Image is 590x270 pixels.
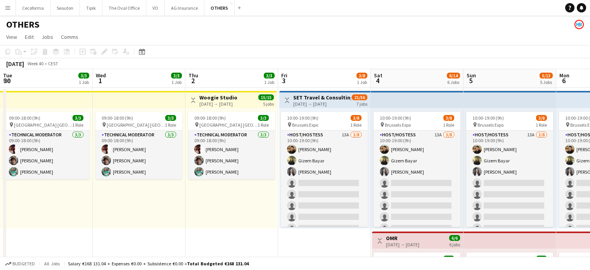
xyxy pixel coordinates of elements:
[380,115,411,121] span: 10:00-19:00 (9h)
[188,112,275,179] app-job-card: 09:00-18:00 (9h)3/3 [GEOGRAPHIC_DATA] [GEOGRAPHIC_DATA]1 RoleTechnical Moderator3/309:00-18:00 (9...
[386,242,419,247] div: [DATE] → [DATE]
[258,115,269,121] span: 3/3
[50,0,80,16] button: Seauton
[447,73,460,78] span: 6/14
[293,94,351,101] h3: SET Travel & Consulting GmbH
[95,76,106,85] span: 1
[72,122,83,128] span: 1 Role
[187,261,249,267] span: Total Budgeted €168 131.04
[165,0,204,16] button: AG Insurance
[146,0,165,16] button: VO
[6,33,17,40] span: View
[2,76,12,85] span: 30
[43,261,61,267] span: All jobs
[189,72,198,79] span: Thu
[73,115,83,121] span: 3/3
[188,131,275,179] app-card-role: Technical Moderator3/309:00-18:00 (9h)[PERSON_NAME][PERSON_NAME][PERSON_NAME]
[280,76,287,85] span: 3
[3,131,90,179] app-card-role: Technical Moderator3/309:00-18:00 (9h)[PERSON_NAME][PERSON_NAME][PERSON_NAME]
[199,122,258,128] span: [GEOGRAPHIC_DATA] [GEOGRAPHIC_DATA]
[536,122,547,128] span: 1 Role
[258,122,269,128] span: 1 Role
[6,60,24,68] div: [DATE]
[199,101,237,107] div: [DATE] → [DATE]
[472,256,513,261] span: 11:30-19:00 (7h30m)
[386,235,419,242] h3: OMR
[22,32,37,42] a: Edit
[373,76,382,85] span: 4
[350,122,362,128] span: 1 Role
[102,115,133,121] span: 09:00-18:00 (9h)
[540,73,553,78] span: 5/13
[16,0,50,16] button: Cecoforma
[194,115,226,121] span: 09:00-18:00 (9h)
[263,100,274,107] div: 5 jobs
[536,115,547,121] span: 3/8
[380,256,420,261] span: 11:30-19:00 (7h30m)
[78,73,89,78] span: 3/3
[96,72,106,79] span: Wed
[68,261,249,267] div: Salary €168 131.04 + Expenses €0.00 + Subsistence €0.00 =
[3,112,90,179] app-job-card: 09:00-18:00 (9h)3/3 [GEOGRAPHIC_DATA] [GEOGRAPHIC_DATA]1 RoleTechnical Moderator3/309:00-18:00 (9...
[80,0,102,16] button: Tipik
[443,122,454,128] span: 1 Role
[447,79,460,85] div: 6 Jobs
[12,261,35,267] span: Budgeted
[281,131,368,236] app-card-role: Host/Hostess13A3/810:00-19:00 (9h)[PERSON_NAME]Gizem Bayar[PERSON_NAME]
[187,76,198,85] span: 2
[38,32,56,42] a: Jobs
[9,115,40,121] span: 09:00-18:00 (9h)
[281,112,368,227] app-job-card: 10:00-19:00 (9h)3/8 Brussels Expo1 RoleHost/Hostess13A3/810:00-19:00 (9h)[PERSON_NAME]Gizem Bayar...
[95,112,182,179] app-job-card: 09:00-18:00 (9h)3/3 [GEOGRAPHIC_DATA] [GEOGRAPHIC_DATA]1 RoleTechnical Moderator3/309:00-18:00 (9...
[102,0,146,16] button: The Oval Office
[258,94,274,100] span: 15/15
[79,79,89,85] div: 1 Job
[95,131,182,179] app-card-role: Technical Moderator3/309:00-18:00 (9h)[PERSON_NAME][PERSON_NAME][PERSON_NAME]
[3,32,20,42] a: View
[287,115,318,121] span: 10:00-19:00 (9h)
[356,100,367,107] div: 7 jobs
[264,73,275,78] span: 3/3
[281,72,287,79] span: Fri
[4,260,36,268] button: Budgeted
[165,115,176,121] span: 3/3
[466,131,553,236] app-card-role: Host/Hostess13A3/810:00-19:00 (9h)[PERSON_NAME]Gizem Bayar[PERSON_NAME]
[42,33,53,40] span: Jobs
[478,122,503,128] span: Brussels Expo
[443,115,454,121] span: 3/8
[199,94,237,101] h3: Woogie Studio
[293,101,351,107] div: [DATE] → [DATE]
[385,122,411,128] span: Brussels Expo
[449,235,460,241] span: 6/6
[466,112,553,227] app-job-card: 10:00-19:00 (9h)3/8 Brussels Expo1 RoleHost/Hostess13A3/810:00-19:00 (9h)[PERSON_NAME]Gizem Bayar...
[264,79,274,85] div: 1 Job
[374,72,382,79] span: Sat
[574,20,584,29] app-user-avatar: HR Team
[292,122,318,128] span: Brussels Expo
[3,72,12,79] span: Tue
[559,72,569,79] span: Mon
[351,115,362,121] span: 3/8
[356,73,367,78] span: 3/8
[58,32,81,42] a: Comms
[443,256,454,261] span: 1/1
[558,76,569,85] span: 6
[171,73,182,78] span: 3/3
[14,122,72,128] span: [GEOGRAPHIC_DATA] [GEOGRAPHIC_DATA]
[449,241,460,247] div: 6 jobs
[352,94,367,100] span: 21/56
[472,115,504,121] span: 10:00-19:00 (9h)
[171,79,182,85] div: 1 Job
[48,61,58,66] div: CEST
[25,33,34,40] span: Edit
[61,33,78,40] span: Comms
[465,76,476,85] span: 5
[374,112,460,227] app-job-card: 10:00-19:00 (9h)3/8 Brussels Expo1 RoleHost/Hostess13A3/810:00-19:00 (9h)[PERSON_NAME]Gizem Bayar...
[165,122,176,128] span: 1 Role
[6,19,40,30] h1: OTHERS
